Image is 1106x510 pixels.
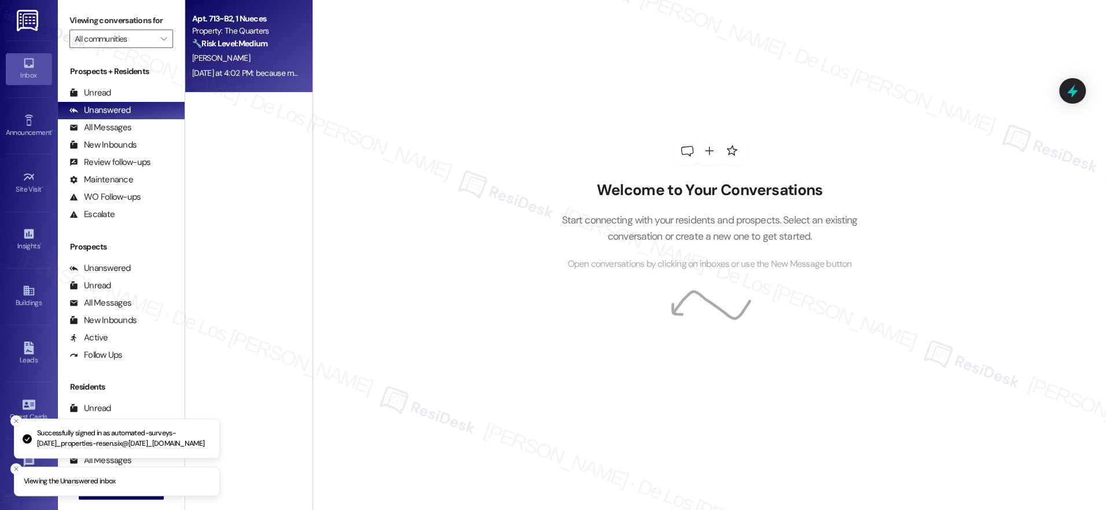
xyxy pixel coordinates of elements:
a: Site Visit • [6,167,52,199]
div: All Messages [69,122,131,134]
div: WO Follow-ups [69,191,141,203]
div: Unanswered [69,104,131,116]
div: Residents [58,381,185,393]
img: ResiDesk Logo [17,10,41,31]
div: Follow Ups [69,349,123,361]
a: Insights • [6,224,52,255]
div: Unread [69,280,111,292]
div: Active [69,332,108,344]
div: [DATE] at 4:02 PM: because my order didn't get fulfilled! [192,68,378,78]
button: Close toast [10,463,22,475]
span: • [52,127,53,135]
a: Buildings [6,281,52,312]
a: Templates • [6,452,52,483]
a: Inbox [6,53,52,85]
p: Viewing the Unanswered inbox [24,476,116,487]
div: Maintenance [69,174,133,186]
i:  [160,34,167,43]
span: [PERSON_NAME] [192,53,250,63]
div: Unread [69,402,111,414]
div: New Inbounds [69,139,137,151]
div: Prospects + Residents [58,65,185,78]
span: • [40,240,42,248]
input: All communities [75,30,155,48]
button: Close toast [10,415,22,427]
div: New Inbounds [69,314,137,326]
div: All Messages [69,297,131,309]
div: Prospects [58,241,185,253]
p: Start connecting with your residents and prospects. Select an existing conversation or create a n... [544,212,875,245]
label: Viewing conversations for [69,12,173,30]
strong: 🔧 Risk Level: Medium [192,38,267,49]
div: Apt. 713~B2, 1 Nueces [192,13,299,25]
div: Escalate [69,208,115,221]
a: Leads [6,338,52,369]
div: Unanswered [69,262,131,274]
div: Property: The Quarters [192,25,299,37]
span: Open conversations by clicking on inboxes or use the New Message button [567,257,851,271]
h2: Welcome to Your Conversations [544,181,875,200]
span: • [42,184,43,192]
div: Unread [69,87,111,99]
div: Review follow-ups [69,156,150,168]
a: Guest Cards [6,395,52,426]
p: Successfully signed in as automated-surveys-[DATE]_properties-resen.six@[DATE]_[DOMAIN_NAME] [37,428,210,449]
